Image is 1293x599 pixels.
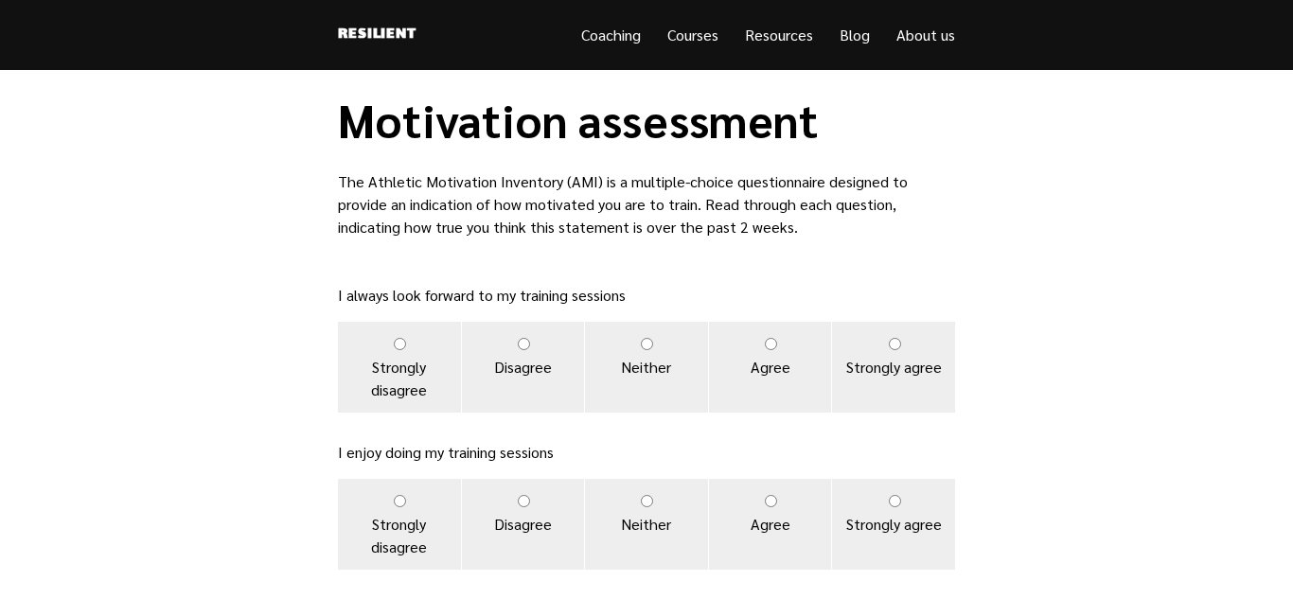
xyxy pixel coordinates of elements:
a: Resilient [338,23,416,47]
input: Strongly agree [889,495,901,507]
input: Agree [765,495,777,507]
a: Courses [667,25,718,44]
input: Agree [765,338,777,350]
p: I always look forward to my training sessions [338,284,955,307]
input: Disagree [518,495,530,507]
input: Strongly disagree [394,495,406,507]
label: Agree [709,479,832,570]
a: Blog [840,25,870,44]
input: Neither [641,495,653,507]
a: Resources [745,25,813,44]
p: I enjoy doing my training sessions [338,441,955,464]
label: Neither [585,322,708,413]
input: Neither [641,338,653,350]
label: Strongly agree [832,322,955,413]
label: Neither [585,479,708,570]
a: Coaching [581,25,641,44]
h1: Motivation assessment [338,93,955,148]
label: Disagree [462,322,585,413]
a: About us [896,25,955,44]
label: Strongly disagree [338,479,461,570]
label: Strongly agree [832,479,955,570]
input: Strongly disagree [394,338,406,350]
label: Strongly disagree [338,322,461,413]
input: Strongly agree [889,338,901,350]
input: Disagree [518,338,530,350]
label: Disagree [462,479,585,570]
p: The Athletic Motivation Inventory (AMI) is a multiple-choice questionnaire designed to provide an... [338,170,955,238]
label: Agree [709,322,832,413]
